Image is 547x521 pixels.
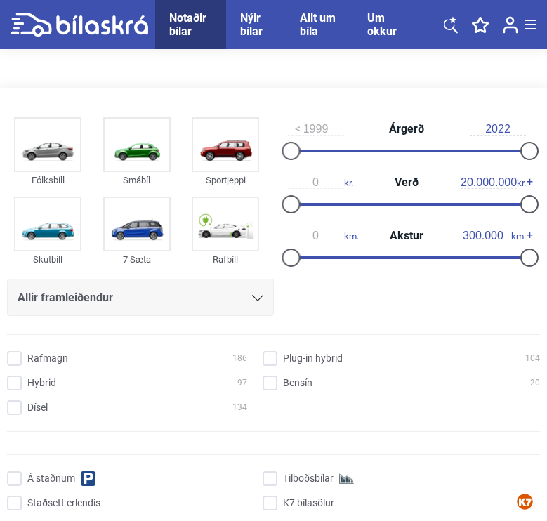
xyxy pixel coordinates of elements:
a: Um okkur [367,11,402,38]
span: km. [455,230,526,242]
span: Tilboðsbílar [283,471,334,486]
div: Smábíl [103,172,171,188]
span: 104 [525,351,540,366]
span: Allir framleiðendur [18,288,113,308]
span: Á staðnum [27,471,75,486]
div: Rafbíll [192,251,259,268]
span: kr. [461,176,526,189]
span: Akstur [386,230,427,242]
span: K7 bílasölur [283,496,334,510]
img: user-login.svg [503,16,518,34]
span: 97 [237,376,247,390]
div: Sportjeppi [192,172,259,188]
span: 20 [530,376,540,390]
a: Nýir bílar [240,11,272,38]
span: Dísel [27,400,48,415]
div: Fólksbíll [14,172,81,188]
span: Plug-in hybrid [283,351,343,366]
div: 7 Sæta [103,251,171,268]
span: Verð [391,177,422,188]
span: Staðsett erlendis [27,496,100,510]
span: Rafmagn [27,351,68,366]
span: kr. [288,176,353,189]
span: Árgerð [385,124,428,135]
a: Allt um bíla [300,11,339,38]
a: Notaðir bílar [169,11,212,38]
span: Bensín [283,376,312,390]
span: km. [288,230,359,242]
span: Hybrid [27,376,56,390]
div: Skutbíll [14,251,81,268]
span: 186 [232,351,247,366]
span: 134 [232,400,247,415]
